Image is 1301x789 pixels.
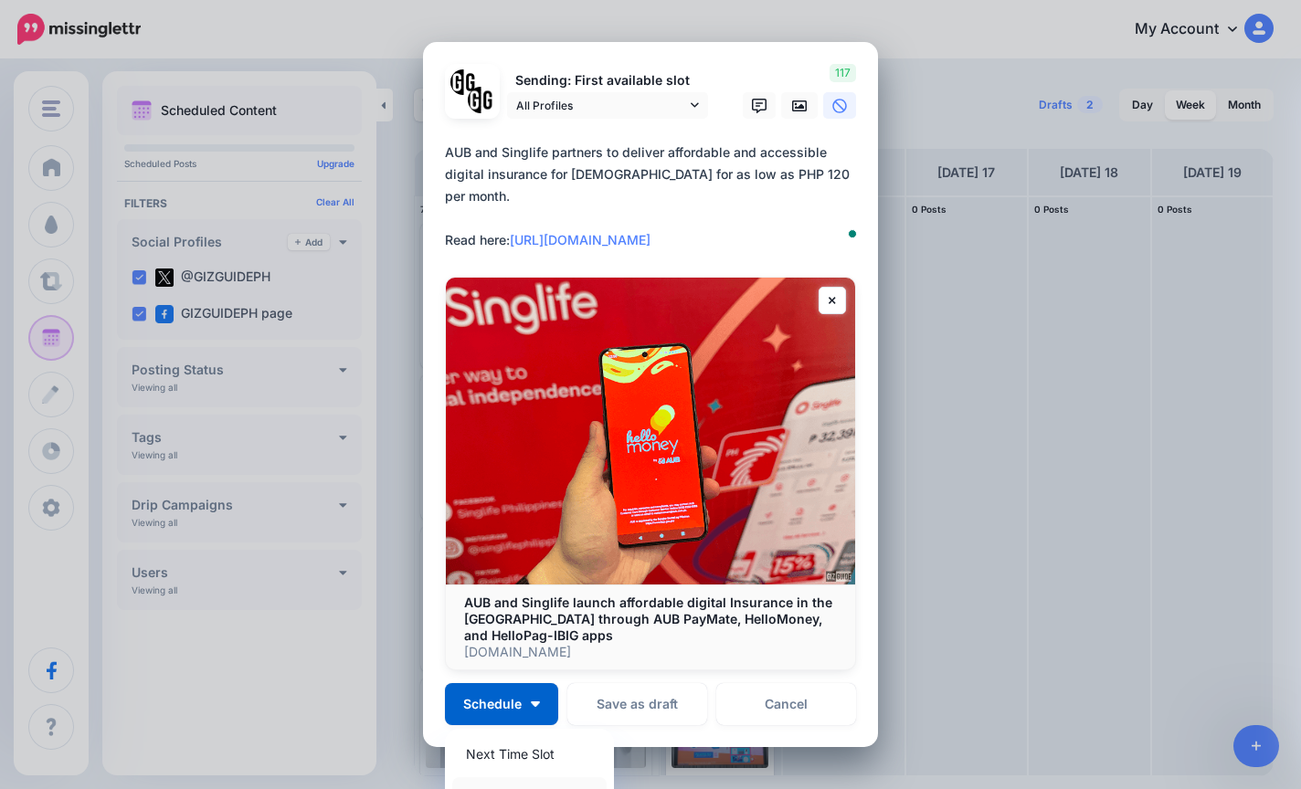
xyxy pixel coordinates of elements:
[450,69,477,96] img: 353459792_649996473822713_4483302954317148903_n-bsa138318.png
[830,64,856,82] span: 117
[445,683,558,725] button: Schedule
[464,644,837,660] p: [DOMAIN_NAME]
[445,142,865,251] textarea: To enrich screen reader interactions, please activate Accessibility in Grammarly extension settings
[464,594,832,643] b: AUB and Singlife launch affordable digital Insurance in the [GEOGRAPHIC_DATA] through AUB PayMate...
[531,701,540,707] img: arrow-down-white.png
[446,278,855,584] img: AUB and Singlife launch affordable digital Insurance in the Philippines through AUB PayMate, Hell...
[507,92,708,119] a: All Profiles
[452,736,607,772] a: Next Time Slot
[463,698,522,710] span: Schedule
[468,87,494,113] img: JT5sWCfR-79925.png
[516,96,686,115] span: All Profiles
[507,70,708,91] p: Sending: First available slot
[445,142,865,251] div: AUB and Singlife partners to deliver affordable and accessible digital insurance for [DEMOGRAPHIC...
[567,683,707,725] button: Save as draft
[716,683,856,725] a: Cancel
